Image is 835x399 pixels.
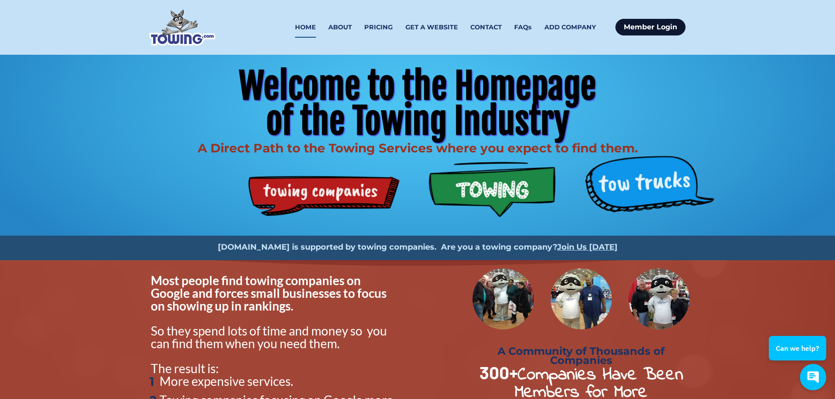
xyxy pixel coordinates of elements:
img: Towing.com Logo [149,9,215,46]
span: of the Towing Industry [266,99,569,143]
a: Join Us [DATE] [557,242,618,252]
span: More expensive services. [160,374,293,388]
strong: [DOMAIN_NAME] is supported by towing companies. Are you a towing company? [218,242,557,252]
a: ABOUT [328,17,352,38]
a: CONTACT [470,17,502,38]
span: So they spend lots of time and money so you can find them when you need them. [151,323,389,351]
a: HOME [295,17,316,38]
strong: Companies Have Been [518,362,683,388]
span: Most people find towing companies on Google and forces small businesses to focus on showing up in... [151,273,389,313]
strong: 300+ [480,362,518,383]
span: Welcome to the Homepage [239,64,596,108]
a: GET A WEBSITE [405,17,458,38]
strong: A Community of Thousands of Companies [497,345,668,367]
span: The result is: [151,361,219,376]
a: PRICING [364,17,393,38]
a: FAQs [514,17,532,38]
a: ADD COMPANY [544,17,596,38]
span: A Direct Path to the Towing Services where you expect to find them. [198,141,638,155]
a: Member Login [615,19,686,35]
iframe: Conversations [763,312,835,399]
